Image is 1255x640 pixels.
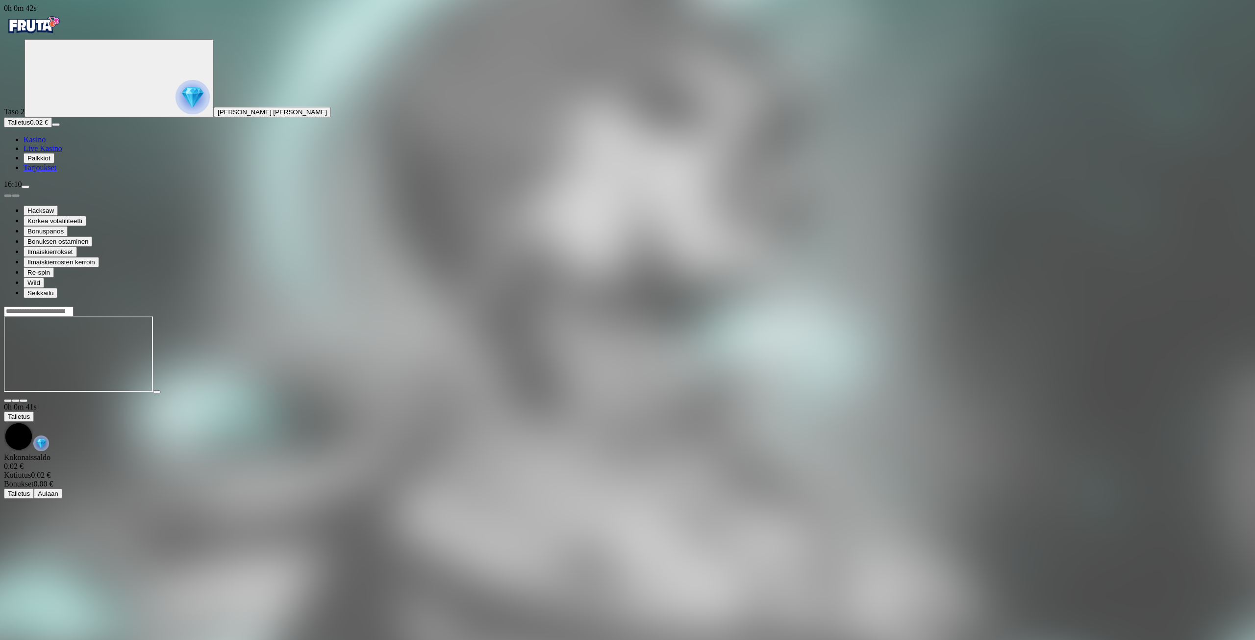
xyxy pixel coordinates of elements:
span: Talletus [8,490,30,497]
span: Re-spin [27,269,50,276]
iframe: Invictus [4,316,153,392]
a: poker-chip iconLive Kasino [24,144,62,153]
span: Palkkiot [27,154,50,162]
span: Kasino [24,135,46,144]
span: user session time [4,403,37,411]
span: Ilmaiskierrokset [27,248,73,256]
button: Re-spin [24,267,54,278]
button: Ilmaiskierrokset [24,247,77,257]
nav: Primary [4,13,1251,172]
button: prev slide [4,194,12,197]
span: 0.02 € [30,119,48,126]
button: Bonuspanos [24,226,68,236]
div: 0.00 € [4,480,1251,488]
span: Tarjoukset [24,163,56,172]
button: Aulaan [34,488,62,499]
span: Seikkailu [27,289,53,297]
div: Game menu content [4,453,1251,499]
span: Ilmaiskierrosten kerroin [27,258,95,266]
button: Talletus [4,488,34,499]
button: fullscreen icon [20,399,27,402]
div: 0.02 € [4,471,1251,480]
button: Hacksaw [24,205,58,216]
span: [PERSON_NAME] [PERSON_NAME] [218,108,327,116]
span: Bonukset [4,480,33,488]
span: Taso 2 [4,107,25,116]
span: 16:10 [4,180,22,188]
div: 0.02 € [4,462,1251,471]
span: Wild [27,279,40,286]
button: reward progress [25,39,214,117]
button: Bonuksen ostaminen [24,236,92,247]
div: Game menu [4,403,1251,453]
button: reward iconPalkkiot [24,153,54,163]
div: Kokonaissaldo [4,453,1251,471]
span: Korkea volatiliteetti [27,217,82,225]
button: menu [52,123,60,126]
img: reward progress [176,80,210,114]
span: Talletus [8,119,30,126]
input: Search [4,307,74,316]
button: Ilmaiskierrosten kerroin [24,257,99,267]
span: Live Kasino [24,144,62,153]
span: user session time [4,4,37,12]
button: Talletusplus icon0.02 € [4,117,52,128]
span: Bonuksen ostaminen [27,238,88,245]
a: diamond iconKasino [24,135,46,144]
button: menu [22,185,29,188]
button: play icon [153,390,161,393]
span: Kotiutus [4,471,31,479]
a: Fruta [4,30,63,39]
button: [PERSON_NAME] [PERSON_NAME] [214,107,331,117]
button: close icon [4,399,12,402]
button: Talletus [4,411,34,422]
button: chevron-down icon [12,399,20,402]
button: Wild [24,278,44,288]
span: Bonuspanos [27,228,64,235]
button: next slide [12,194,20,197]
img: Fruta [4,13,63,37]
img: reward-icon [33,435,49,451]
a: gift-inverted iconTarjoukset [24,163,56,172]
span: Talletus [8,413,30,420]
span: Aulaan [38,490,58,497]
button: Korkea volatiliteetti [24,216,86,226]
span: Hacksaw [27,207,54,214]
button: Seikkailu [24,288,57,298]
